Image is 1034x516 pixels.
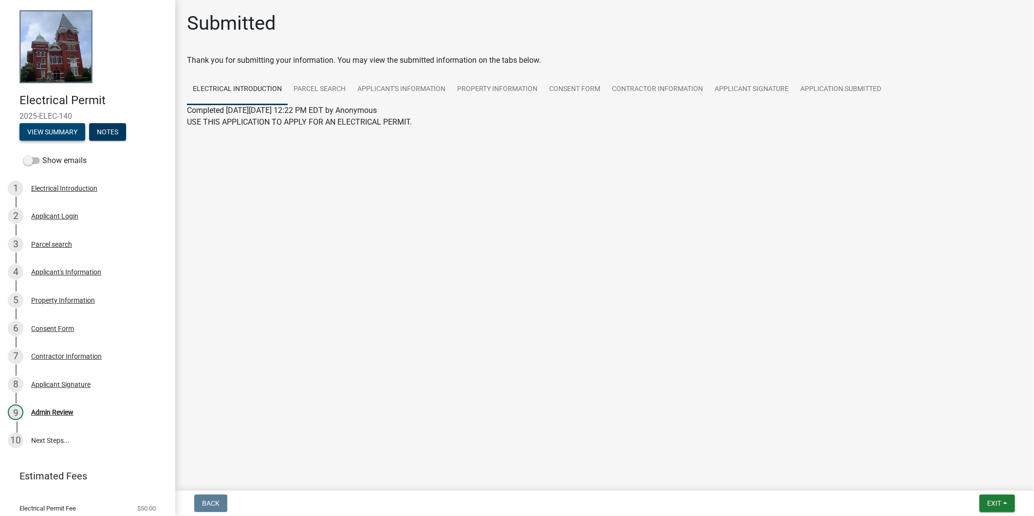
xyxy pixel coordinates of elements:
[8,264,23,280] div: 4
[19,10,92,83] img: Talbot County, Georgia
[31,297,95,304] div: Property Information
[8,433,23,448] div: 10
[187,12,276,35] h1: Submitted
[19,505,76,512] span: Electrical Permit Fee
[8,181,23,196] div: 1
[31,381,91,388] div: Applicant Signature
[606,74,709,105] a: Contractor Information
[194,495,227,512] button: Back
[187,116,1022,128] p: USE THIS APPLICATION TO APPLY FOR AN ELECTRICAL PERMIT.
[187,106,377,115] span: Completed [DATE][DATE] 12:22 PM EDT by Anonymous
[19,93,167,108] h4: Electrical Permit
[31,353,102,360] div: Contractor Information
[89,123,126,141] button: Notes
[31,409,74,416] div: Admin Review
[8,293,23,308] div: 5
[31,269,101,276] div: Applicant's Information
[8,349,23,364] div: 7
[19,111,156,121] span: 2025-ELEC-140
[351,74,451,105] a: Applicant's Information
[19,123,85,141] button: View Summary
[979,495,1015,512] button: Exit
[8,466,160,486] a: Estimated Fees
[19,129,85,136] wm-modal-confirm: Summary
[794,74,887,105] a: Application Submitted
[8,237,23,252] div: 3
[8,405,23,420] div: 9
[89,129,126,136] wm-modal-confirm: Notes
[137,505,156,512] span: $50.00
[987,499,1001,507] span: Exit
[187,55,1022,66] div: Thank you for submitting your information. You may view the submitted information on the tabs below.
[31,185,97,192] div: Electrical Introduction
[8,377,23,392] div: 8
[31,325,74,332] div: Consent Form
[31,213,78,220] div: Applicant Login
[187,74,288,105] a: Electrical Introduction
[8,208,23,224] div: 2
[451,74,543,105] a: Property Information
[202,499,220,507] span: Back
[31,241,72,248] div: Parcel search
[288,74,351,105] a: Parcel search
[543,74,606,105] a: Consent Form
[8,321,23,336] div: 6
[709,74,794,105] a: Applicant Signature
[23,155,87,166] label: Show emails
